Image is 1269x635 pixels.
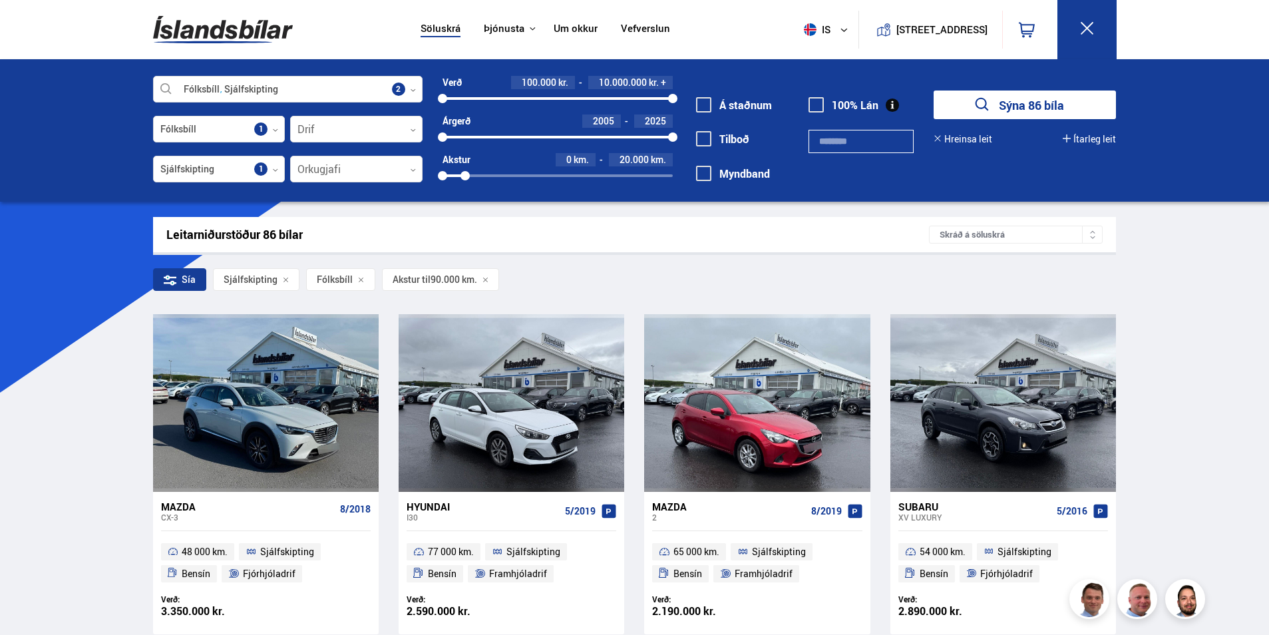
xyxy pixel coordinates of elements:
[340,504,371,515] span: 8/2018
[161,594,266,604] div: Verð:
[934,134,992,144] button: Hreinsa leit
[11,5,51,45] button: Open LiveChat chat widget
[811,506,842,517] span: 8/2019
[929,226,1103,244] div: Skráð á söluskrá
[565,506,596,517] span: 5/2019
[752,544,806,560] span: Sjálfskipting
[153,492,379,634] a: Mazda CX-3 8/2018 48 000 km. Sjálfskipting Bensín Fjórhjóladrif Verð: 3.350.000 kr.
[621,23,670,37] a: Vefverslun
[1057,506,1087,517] span: 5/2016
[317,274,353,285] span: Fólksbíll
[898,594,1003,604] div: Verð:
[890,492,1116,634] a: Subaru XV LUXURY 5/2016 54 000 km. Sjálfskipting Bensín Fjórhjóladrif Verð: 2.890.000 kr.
[652,594,757,604] div: Verð:
[920,566,948,582] span: Bensín
[652,513,805,522] div: 2
[182,544,228,560] span: 48 000 km.
[934,91,1116,119] button: Sýna 86 bíla
[574,154,589,165] span: km.
[799,23,832,36] span: is
[522,76,556,89] span: 100.000
[243,566,295,582] span: Fjórhjóladrif
[799,10,858,49] button: is
[696,133,749,145] label: Tilboð
[566,153,572,166] span: 0
[1167,581,1207,621] img: nhp88E3Fdnt1Opn2.png
[644,492,870,634] a: Mazda 2 8/2019 65 000 km. Sjálfskipting Bensín Framhjóladrif Verð: 2.190.000 kr.
[593,114,614,127] span: 2005
[651,154,666,165] span: km.
[431,274,477,285] span: 90.000 km.
[558,77,568,88] span: kr.
[673,566,702,582] span: Bensín
[898,501,1051,513] div: Subaru
[428,544,474,560] span: 77 000 km.
[166,228,930,242] div: Leitarniðurstöður 86 bílar
[696,99,772,111] label: Á staðnum
[407,606,512,617] div: 2.590.000 kr.
[153,268,206,291] div: Sía
[421,23,460,37] a: Söluskrá
[696,168,770,180] label: Myndband
[902,24,983,35] button: [STREET_ADDRESS]
[489,566,547,582] span: Framhjóladrif
[1119,581,1159,621] img: siFngHWaQ9KaOqBr.png
[153,8,293,51] img: G0Ugv5HjCgRt.svg
[407,513,560,522] div: i30
[920,544,966,560] span: 54 000 km.
[645,114,666,127] span: 2025
[443,154,470,165] div: Akstur
[224,274,277,285] span: Sjálfskipting
[1063,134,1116,144] button: Ítarleg leit
[161,513,335,522] div: CX-3
[428,566,456,582] span: Bensín
[735,566,793,582] span: Framhjóladrif
[997,544,1051,560] span: Sjálfskipting
[182,566,210,582] span: Bensín
[506,544,560,560] span: Sjálfskipting
[620,153,649,166] span: 20.000
[866,11,995,49] a: [STREET_ADDRESS]
[898,513,1051,522] div: XV LUXURY
[599,76,647,89] span: 10.000.000
[898,606,1003,617] div: 2.890.000 kr.
[161,606,266,617] div: 3.350.000 kr.
[393,274,431,285] span: Akstur til
[673,544,719,560] span: 65 000 km.
[161,501,335,513] div: Mazda
[554,23,598,37] a: Um okkur
[484,23,524,35] button: Þjónusta
[260,544,314,560] span: Sjálfskipting
[804,23,816,36] img: svg+xml;base64,PHN2ZyB4bWxucz0iaHR0cDovL3d3dy53My5vcmcvMjAwMC9zdmciIHdpZHRoPSI1MTIiIGhlaWdodD0iNT...
[443,77,462,88] div: Verð
[809,99,878,111] label: 100% Lán
[443,116,470,126] div: Árgerð
[407,501,560,513] div: Hyundai
[661,77,666,88] span: +
[980,566,1033,582] span: Fjórhjóladrif
[399,492,624,634] a: Hyundai i30 5/2019 77 000 km. Sjálfskipting Bensín Framhjóladrif Verð: 2.590.000 kr.
[652,606,757,617] div: 2.190.000 kr.
[652,501,805,513] div: Mazda
[649,77,659,88] span: kr.
[407,594,512,604] div: Verð:
[1071,581,1111,621] img: FbJEzSuNWCJXmdc-.webp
